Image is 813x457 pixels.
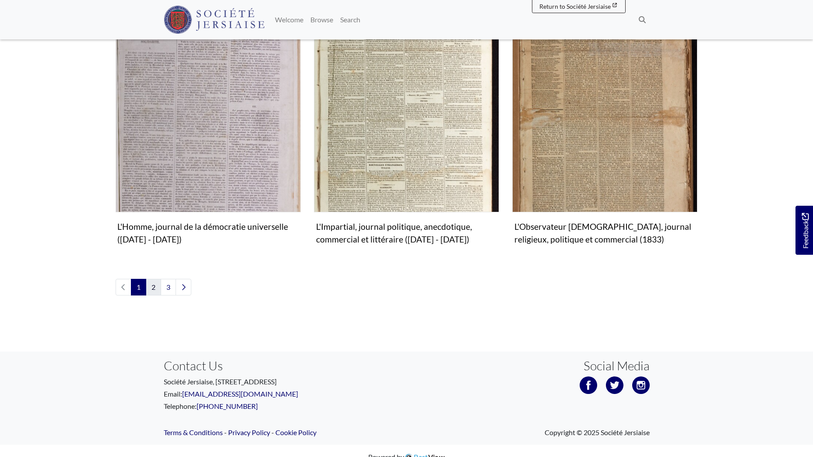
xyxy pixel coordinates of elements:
[164,428,223,436] a: Terms & Conditions
[176,279,191,295] a: Next page
[228,428,270,436] a: Privacy Policy
[164,401,400,411] p: Telephone:
[164,4,265,36] a: Société Jersiaise logo
[307,27,506,261] div: Subcollection
[275,428,317,436] a: Cookie Policy
[337,11,364,28] a: Search
[164,6,265,34] img: Société Jersiaise
[506,27,704,261] div: Subcollection
[800,213,810,248] span: Feedback
[146,279,161,295] a: Goto page 2
[584,359,650,373] h3: Social Media
[545,427,650,438] span: Copyright © 2025 Société Jersiaise
[314,27,499,248] a: L'Impartial, journal politique, anecdotique, commercial et littéraire (1831 - 1845) L'Impartial, ...
[539,3,611,10] span: Return to Société Jersiaise
[197,402,258,410] a: [PHONE_NUMBER]
[161,279,176,295] a: Goto page 3
[182,390,298,398] a: [EMAIL_ADDRESS][DOMAIN_NAME]
[116,279,131,295] li: Previous page
[795,206,813,255] a: Would you like to provide feedback?
[271,11,307,28] a: Welcome
[307,11,337,28] a: Browse
[512,27,697,248] a: L'Observateur Chrétien, journal religieux, politique et commercial (1833) L'Observateur [DEMOGRAP...
[164,389,400,399] p: Email:
[116,27,301,212] img: L'Homme, journal de la démocratie universelle (1853 - 1856)
[314,27,499,212] img: L'Impartial, journal politique, anecdotique, commercial et littéraire (1831 - 1845)
[164,376,400,387] p: Société Jersiaise, [STREET_ADDRESS]
[109,27,307,261] div: Subcollection
[164,359,400,373] h3: Contact Us
[116,27,301,248] a: L'Homme, journal de la démocratie universelle (1853 - 1856) L'Homme, journal de la démocratie uni...
[116,279,698,295] nav: pagination
[131,279,146,295] span: Goto page 1
[512,27,697,212] img: L'Observateur Chrétien, journal religieux, politique et commercial (1833)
